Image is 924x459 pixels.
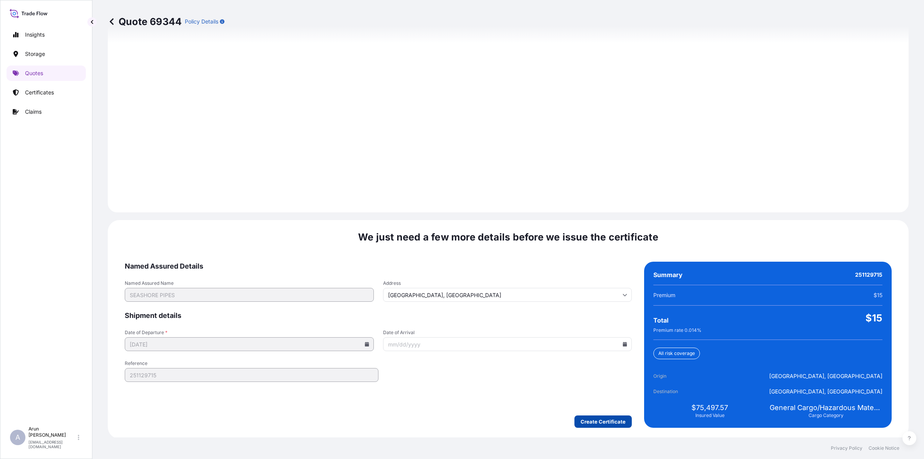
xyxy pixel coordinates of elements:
p: [EMAIL_ADDRESS][DOMAIN_NAME] [28,440,76,449]
a: Privacy Policy [831,445,862,451]
span: Summary [653,271,683,279]
span: Cargo Category [808,412,844,419]
p: Quotes [25,69,43,77]
button: Create Certificate [574,415,632,428]
p: Storage [25,50,45,58]
a: Quotes [7,66,86,81]
p: Insights [25,31,45,39]
span: $15 [865,312,882,324]
p: Arun [PERSON_NAME] [28,426,76,438]
input: mm/dd/yyyy [383,337,632,351]
span: [GEOGRAPHIC_DATA], [GEOGRAPHIC_DATA] [769,372,882,380]
p: Create Certificate [581,418,626,425]
p: Quote 69344 [108,15,182,28]
div: All risk coverage [653,348,700,359]
span: 251129715 [855,271,882,279]
span: General Cargo/Hazardous Material [770,403,882,412]
span: Shipment details [125,311,632,320]
input: Cargo owner address [383,288,632,302]
span: $75,497.57 [691,403,728,412]
span: Date of Arrival [383,330,632,336]
span: Named Assured Details [125,262,632,271]
span: Premium [653,291,675,299]
span: A [15,434,20,441]
input: mm/dd/yyyy [125,337,374,351]
span: We just need a few more details before we issue the certificate [358,231,658,243]
a: Storage [7,46,86,62]
span: Address [383,280,632,286]
p: Claims [25,108,42,116]
a: Cookie Notice [869,445,899,451]
p: Policy Details [185,18,218,25]
span: Destination [653,388,696,395]
span: Named Assured Name [125,280,374,286]
a: Claims [7,104,86,119]
span: Premium rate 0.014 % [653,327,701,333]
span: Insured Value [695,412,725,419]
a: Certificates [7,85,86,100]
p: Certificates [25,89,54,96]
span: $15 [874,291,882,299]
span: Reference [125,360,378,367]
span: Date of Departure [125,330,374,336]
span: [GEOGRAPHIC_DATA], [GEOGRAPHIC_DATA] [769,388,882,395]
span: Origin [653,372,696,380]
a: Insights [7,27,86,42]
input: Your internal reference [125,368,378,382]
span: Total [653,316,668,324]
